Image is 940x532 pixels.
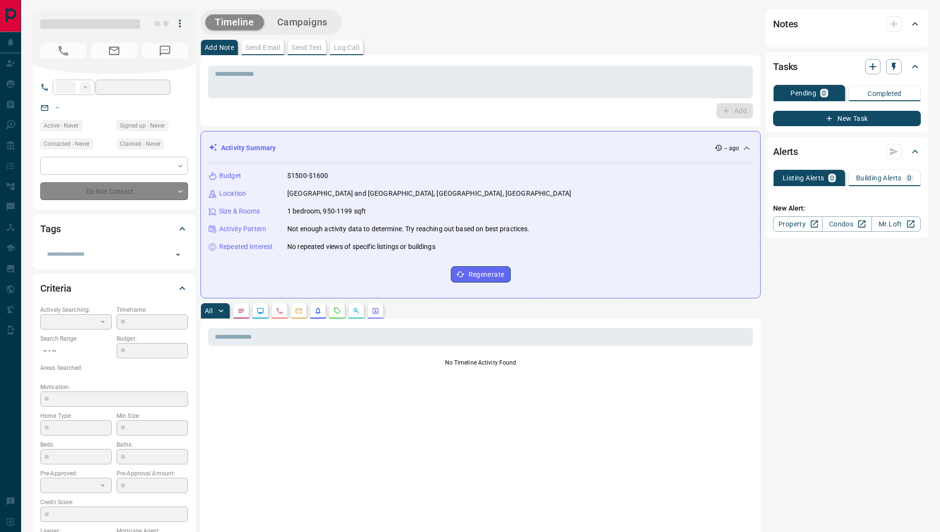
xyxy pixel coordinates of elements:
span: Signed up - Never [120,121,165,130]
p: 0 [822,90,826,96]
p: No repeated views of specific listings or buildings [287,242,435,252]
svg: Agent Actions [372,307,379,315]
p: Timeframe: [117,306,188,314]
h2: Alerts [773,144,798,159]
span: No Email [91,43,137,59]
p: Min Size: [117,412,188,420]
button: Timeline [205,14,264,30]
button: Open [171,248,185,261]
p: Activity Summary [221,143,276,153]
p: Home Type: [40,412,112,420]
div: Alerts [773,140,921,163]
p: Size & Rooms [219,206,260,216]
svg: Lead Browsing Activity [257,307,264,315]
p: Credit Score: [40,498,188,507]
span: Active - Never [44,121,79,130]
p: -- - -- [40,343,112,359]
p: Budget: [117,334,188,343]
button: Regenerate [451,266,511,283]
p: All [205,307,212,314]
p: Budget [219,171,241,181]
p: Areas Searched: [40,364,188,372]
div: Activity Summary-- ago [209,139,752,157]
p: Location [219,189,246,199]
svg: Emails [295,307,303,315]
p: Building Alerts [856,175,902,181]
p: Completed [868,90,902,97]
div: Do Not Contact [40,182,188,200]
span: Claimed - Never [120,139,161,149]
svg: Notes [237,307,245,315]
p: No Timeline Activity Found [208,358,753,367]
p: Motivation: [40,383,188,391]
button: New Task [773,111,921,126]
p: Activity Pattern [219,224,266,234]
div: Tags [40,217,188,240]
span: No Number [142,43,188,59]
div: Notes [773,12,921,35]
p: Actively Searching: [40,306,112,314]
p: [GEOGRAPHIC_DATA] and [GEOGRAPHIC_DATA], [GEOGRAPHIC_DATA], [GEOGRAPHIC_DATA] [287,189,571,199]
a: Property [773,216,822,232]
div: Criteria [40,277,188,300]
span: No Number [40,43,86,59]
p: Search Range: [40,334,112,343]
a: Condos [822,216,871,232]
p: -- ago [724,144,739,153]
a: Mr.Loft [871,216,921,232]
p: Add Note [205,44,234,51]
p: Pre-Approved: [40,469,112,478]
p: 0 [907,175,911,181]
p: New Alert: [773,203,921,213]
p: 1 bedroom, 950-1199 sqft [287,206,366,216]
svg: Calls [276,307,283,315]
p: Pending [790,90,816,96]
span: Contacted - Never [44,139,90,149]
p: Repeated Interest [219,242,273,252]
h2: Criteria [40,281,71,296]
svg: Listing Alerts [314,307,322,315]
h2: Notes [773,16,798,32]
a: -- [56,104,59,111]
p: Pre-Approval Amount: [117,469,188,478]
p: Not enough activity data to determine. Try reaching out based on best practices. [287,224,530,234]
h2: Tasks [773,59,798,74]
p: Baths: [117,440,188,449]
p: Listing Alerts [783,175,824,181]
svg: Opportunities [352,307,360,315]
p: 0 [830,175,834,181]
p: $1500-$1600 [287,171,328,181]
p: Beds: [40,440,112,449]
div: Tasks [773,55,921,78]
svg: Requests [333,307,341,315]
button: Campaigns [268,14,337,30]
h2: Tags [40,221,60,236]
